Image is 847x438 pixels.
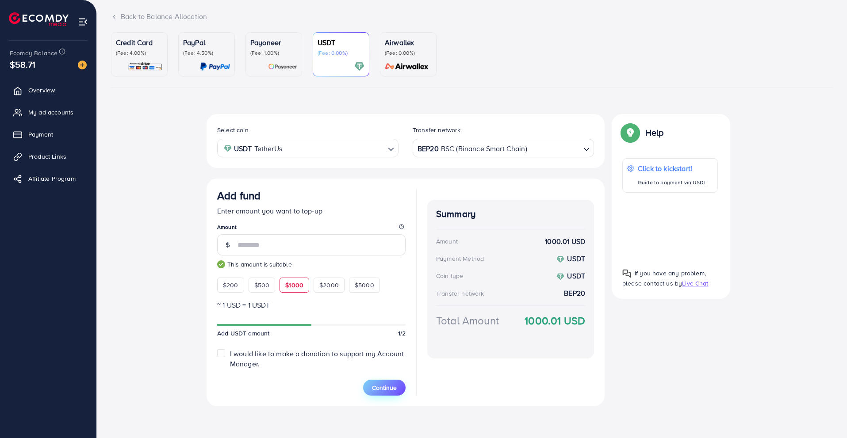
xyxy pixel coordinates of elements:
[10,49,57,57] span: Ecomdy Balance
[682,279,708,288] span: Live Chat
[7,81,90,99] a: Overview
[441,142,527,155] span: BSC (Binance Smart Chain)
[382,61,432,72] img: card
[385,37,432,48] p: Airwallex
[28,130,53,139] span: Payment
[638,163,706,174] p: Click to kickstart!
[418,142,439,155] strong: BEP20
[224,145,232,152] img: coin
[7,170,90,187] a: Affiliate Program
[268,61,297,72] img: card
[436,209,585,220] h4: Summary
[28,152,66,161] span: Product Links
[200,61,230,72] img: card
[355,281,374,289] span: $5000
[7,148,90,165] a: Product Links
[413,126,461,134] label: Transfer network
[318,37,364,48] p: USDT
[436,271,463,280] div: Coin type
[217,223,406,234] legend: Amount
[223,281,238,289] span: $200
[183,37,230,48] p: PayPal
[183,50,230,57] p: (Fee: 4.50%)
[217,260,225,268] img: guide
[398,329,406,338] span: 1/2
[645,127,664,138] p: Help
[116,50,163,57] p: (Fee: 4.00%)
[385,50,432,57] p: (Fee: 0.00%)
[128,61,163,72] img: card
[436,237,458,246] div: Amount
[525,313,585,328] strong: 1000.01 USD
[217,300,406,310] p: ~ 1 USD = 1 USDT
[10,58,35,71] span: $58.71
[234,142,252,155] strong: USDT
[217,126,249,134] label: Select coin
[436,254,484,263] div: Payment Method
[285,281,303,289] span: $1000
[809,398,840,431] iframe: Chat
[116,37,163,48] p: Credit Card
[567,271,585,281] strong: USDT
[622,269,631,278] img: Popup guide
[622,269,706,288] span: If you have any problem, please contact us by
[217,260,406,269] small: This amount is suitable
[28,86,55,95] span: Overview
[217,139,399,157] div: Search for option
[436,313,499,328] div: Total Amount
[567,254,585,263] strong: USDT
[545,236,585,247] strong: 1000.01 USD
[254,142,282,155] span: TetherUs
[622,125,638,141] img: Popup guide
[250,37,297,48] p: Payoneer
[78,61,87,69] img: image
[254,281,270,289] span: $500
[217,329,269,338] span: Add USDT amount
[528,141,580,155] input: Search for option
[7,126,90,143] a: Payment
[354,61,364,72] img: card
[372,383,397,392] span: Continue
[285,141,384,155] input: Search for option
[78,17,88,27] img: menu
[7,103,90,121] a: My ad accounts
[111,11,833,22] div: Back to Balance Allocation
[28,108,73,117] span: My ad accounts
[217,206,406,216] p: Enter amount you want to top-up
[250,50,297,57] p: (Fee: 1.00%)
[9,12,69,26] img: logo
[319,281,339,289] span: $2000
[556,255,564,263] img: coin
[436,289,484,298] div: Transfer network
[28,174,76,183] span: Affiliate Program
[230,349,404,369] span: I would like to make a donation to support my Account Manager.
[217,189,261,202] h3: Add fund
[564,288,585,298] strong: BEP20
[363,380,406,396] button: Continue
[413,139,594,157] div: Search for option
[556,273,564,281] img: coin
[638,177,706,188] p: Guide to payment via USDT
[318,50,364,57] p: (Fee: 0.00%)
